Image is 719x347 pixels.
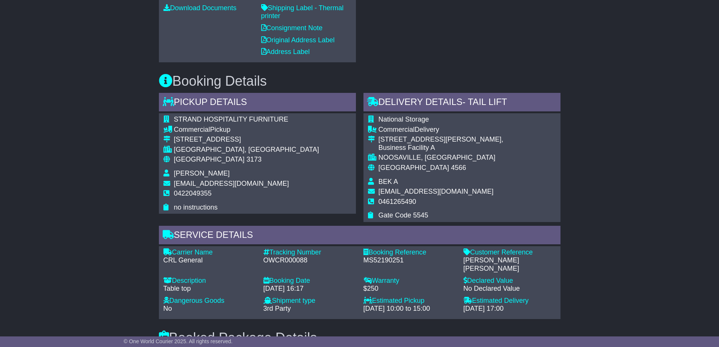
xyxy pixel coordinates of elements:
[379,211,428,219] span: Gate Code 5545
[363,305,456,313] div: [DATE] 10:00 to 15:00
[163,285,256,293] div: Table top
[174,126,319,134] div: Pickup
[163,297,256,305] div: Dangerous Goods
[363,277,456,285] div: Warranty
[263,248,356,257] div: Tracking Number
[261,24,323,32] a: Consignment Note
[163,256,256,265] div: CRL General
[462,97,507,107] span: - Tail Lift
[463,305,556,313] div: [DATE] 17:00
[174,170,230,177] span: [PERSON_NAME]
[379,144,503,152] div: Business Facility A
[261,4,344,20] a: Shipping Label - Thermal printer
[174,126,210,133] span: Commercial
[463,248,556,257] div: Customer Reference
[379,126,503,134] div: Delivery
[363,248,456,257] div: Booking Reference
[363,285,456,293] div: $250
[163,305,172,312] span: No
[363,256,456,265] div: MS52190251
[159,93,356,113] div: Pickup Details
[163,277,256,285] div: Description
[379,178,398,185] span: BEK A
[263,277,356,285] div: Booking Date
[263,285,356,293] div: [DATE] 16:17
[463,277,556,285] div: Declared Value
[363,93,560,113] div: Delivery Details
[174,180,289,187] span: [EMAIL_ADDRESS][DOMAIN_NAME]
[174,190,212,197] span: 0422049355
[263,256,356,265] div: OWCR000088
[379,126,415,133] span: Commercial
[174,204,218,211] span: no instructions
[159,226,560,246] div: Service Details
[261,48,310,56] a: Address Label
[379,164,449,171] span: [GEOGRAPHIC_DATA]
[174,136,319,144] div: [STREET_ADDRESS]
[379,154,503,162] div: NOOSAVILLE, [GEOGRAPHIC_DATA]
[163,4,237,12] a: Download Documents
[451,164,466,171] span: 4566
[159,330,560,345] h3: Booked Package Details
[124,338,233,344] span: © One World Courier 2025. All rights reserved.
[174,146,319,154] div: [GEOGRAPHIC_DATA], [GEOGRAPHIC_DATA]
[463,297,556,305] div: Estimated Delivery
[263,305,291,312] span: 3rd Party
[379,116,429,123] span: National Storage
[261,36,335,44] a: Original Address Label
[159,74,560,89] h3: Booking Details
[363,297,456,305] div: Estimated Pickup
[163,248,256,257] div: Carrier Name
[379,188,494,195] span: [EMAIL_ADDRESS][DOMAIN_NAME]
[379,136,503,144] div: [STREET_ADDRESS][PERSON_NAME],
[174,116,288,123] span: STRAND HOSPITALITY FURNITURE
[463,285,556,293] div: No Declared Value
[379,198,416,205] span: 0461265490
[246,156,262,163] span: 3173
[263,297,356,305] div: Shipment type
[174,156,245,163] span: [GEOGRAPHIC_DATA]
[463,256,556,273] div: [PERSON_NAME] [PERSON_NAME]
